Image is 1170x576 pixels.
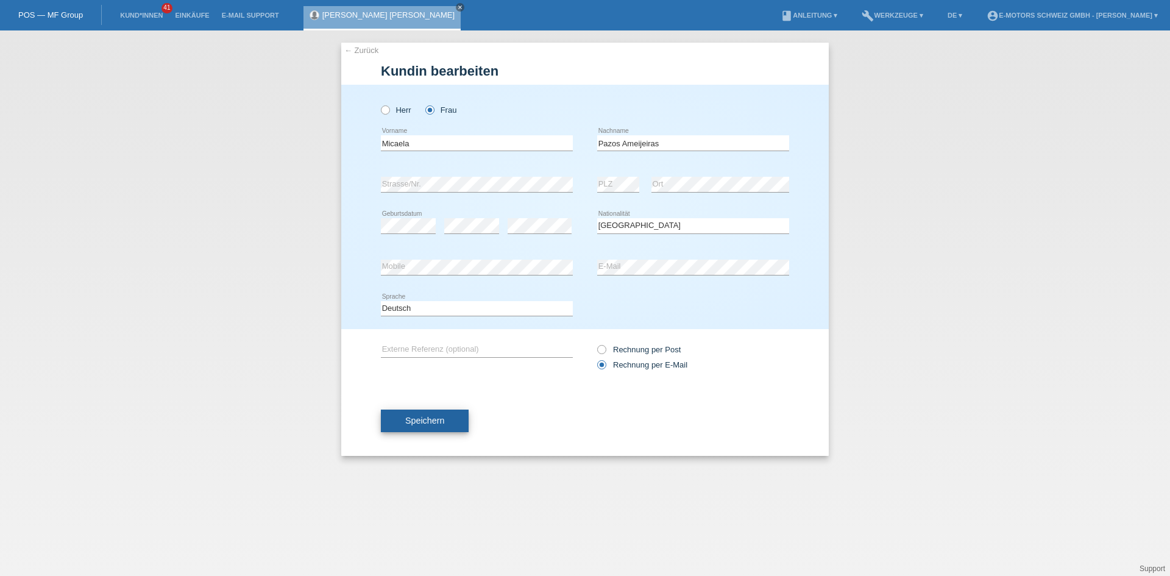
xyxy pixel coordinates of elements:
span: 41 [161,3,172,13]
a: DE ▾ [941,12,968,19]
label: Rechnung per Post [597,345,681,354]
a: Kund*innen [114,12,169,19]
a: Support [1140,564,1165,573]
i: close [457,4,463,10]
i: build [862,10,874,22]
label: Rechnung per E-Mail [597,360,687,369]
a: close [456,3,464,12]
a: Einkäufe [169,12,215,19]
input: Rechnung per Post [597,345,605,360]
h1: Kundin bearbeiten [381,63,789,79]
label: Frau [425,105,456,115]
i: account_circle [987,10,999,22]
a: POS — MF Group [18,10,83,20]
a: bookAnleitung ▾ [775,12,843,19]
span: Speichern [405,416,444,425]
a: ← Zurück [344,46,378,55]
i: book [781,10,793,22]
input: Herr [381,105,389,113]
a: E-Mail Support [216,12,285,19]
a: buildWerkzeuge ▾ [856,12,929,19]
a: [PERSON_NAME] [PERSON_NAME] [322,10,455,20]
label: Herr [381,105,411,115]
button: Speichern [381,410,469,433]
a: account_circleE-Motors Schweiz GmbH - [PERSON_NAME] ▾ [980,12,1164,19]
input: Rechnung per E-Mail [597,360,605,375]
input: Frau [425,105,433,113]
